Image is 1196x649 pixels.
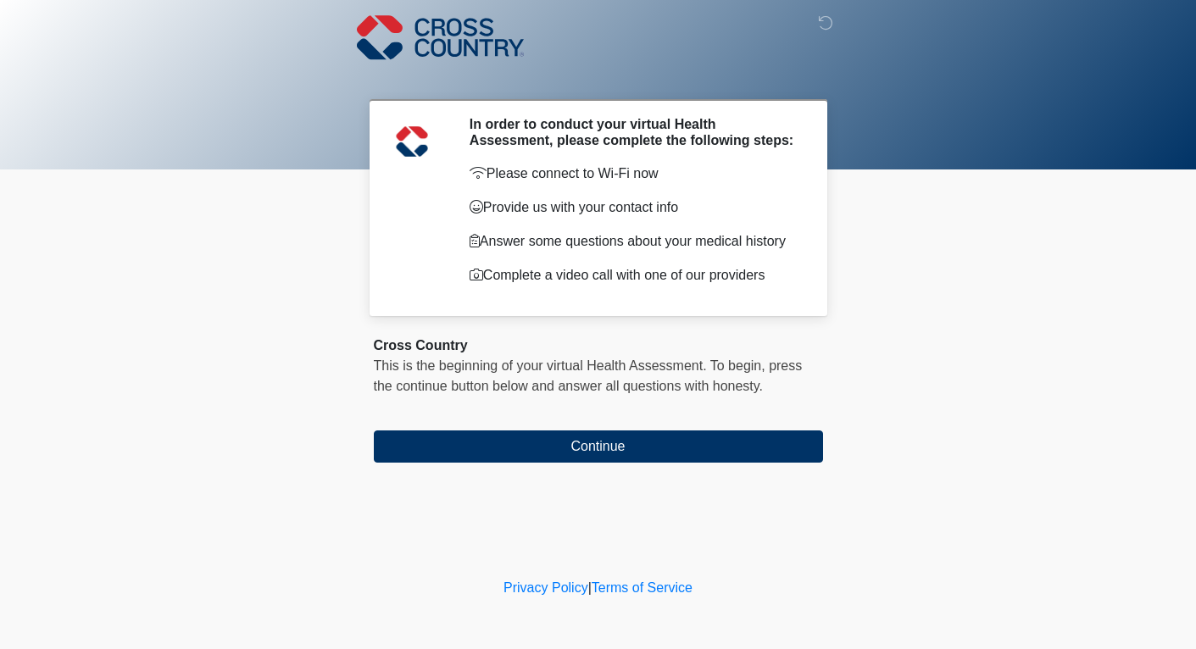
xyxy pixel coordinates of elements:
[374,336,823,356] div: Cross Country
[387,116,437,167] img: Agent Avatar
[470,197,798,218] p: Provide us with your contact info
[374,358,803,393] span: This is the beginning of your virtual Health Assessment. ﻿﻿﻿﻿﻿﻿To begin, ﻿﻿﻿﻿﻿﻿﻿﻿﻿﻿﻿﻿﻿﻿﻿﻿﻿﻿press ...
[470,164,798,184] p: Please connect to Wi-Fi now
[470,265,798,286] p: Complete a video call with one of our providers
[470,231,798,252] p: Answer some questions about your medical history
[592,580,693,595] a: Terms of Service
[503,580,588,595] a: Privacy Policy
[374,430,823,463] button: Continue
[470,116,798,148] h2: In order to conduct your virtual Health Assessment, please complete the following steps:
[357,13,525,62] img: Cross Country Logo
[588,580,592,595] a: |
[361,61,836,92] h1: ‎ ‎ ‎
